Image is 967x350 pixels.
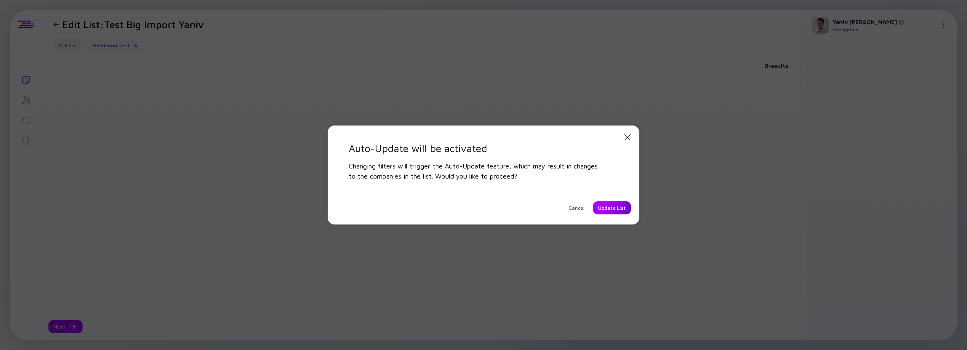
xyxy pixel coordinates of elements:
[349,142,618,154] h1: Auto-Update will be activated
[349,161,601,181] div: Changing filters will trigger the Auto-Update feature, which may result in changes to the compani...
[564,201,590,214] button: Cancel
[593,201,631,214] button: Update List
